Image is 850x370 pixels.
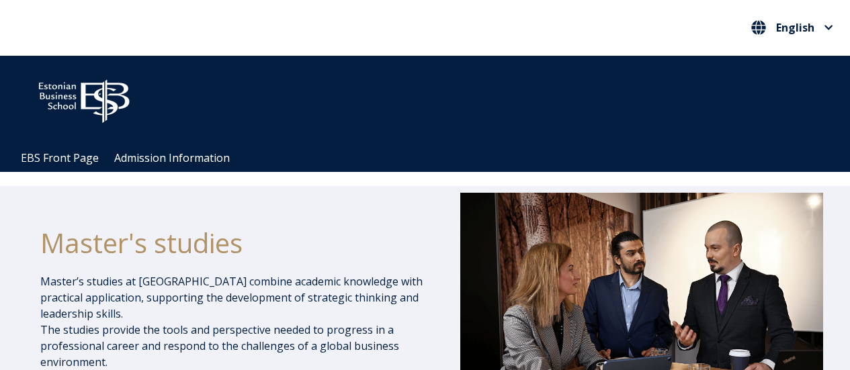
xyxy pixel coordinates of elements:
img: ebs_logo2016_white [27,69,141,127]
span: Community for Growth and Resp [377,93,542,107]
a: Admission Information [114,150,230,165]
div: Navigation Menu [13,144,850,172]
a: EBS Front Page [21,150,99,165]
h1: Master's studies [40,226,430,260]
span: English [776,22,814,33]
nav: Select your language [748,17,837,39]
p: Master’s studies at [GEOGRAPHIC_DATA] combine academic knowledge with practical application, supp... [40,273,430,370]
button: English [748,17,837,38]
